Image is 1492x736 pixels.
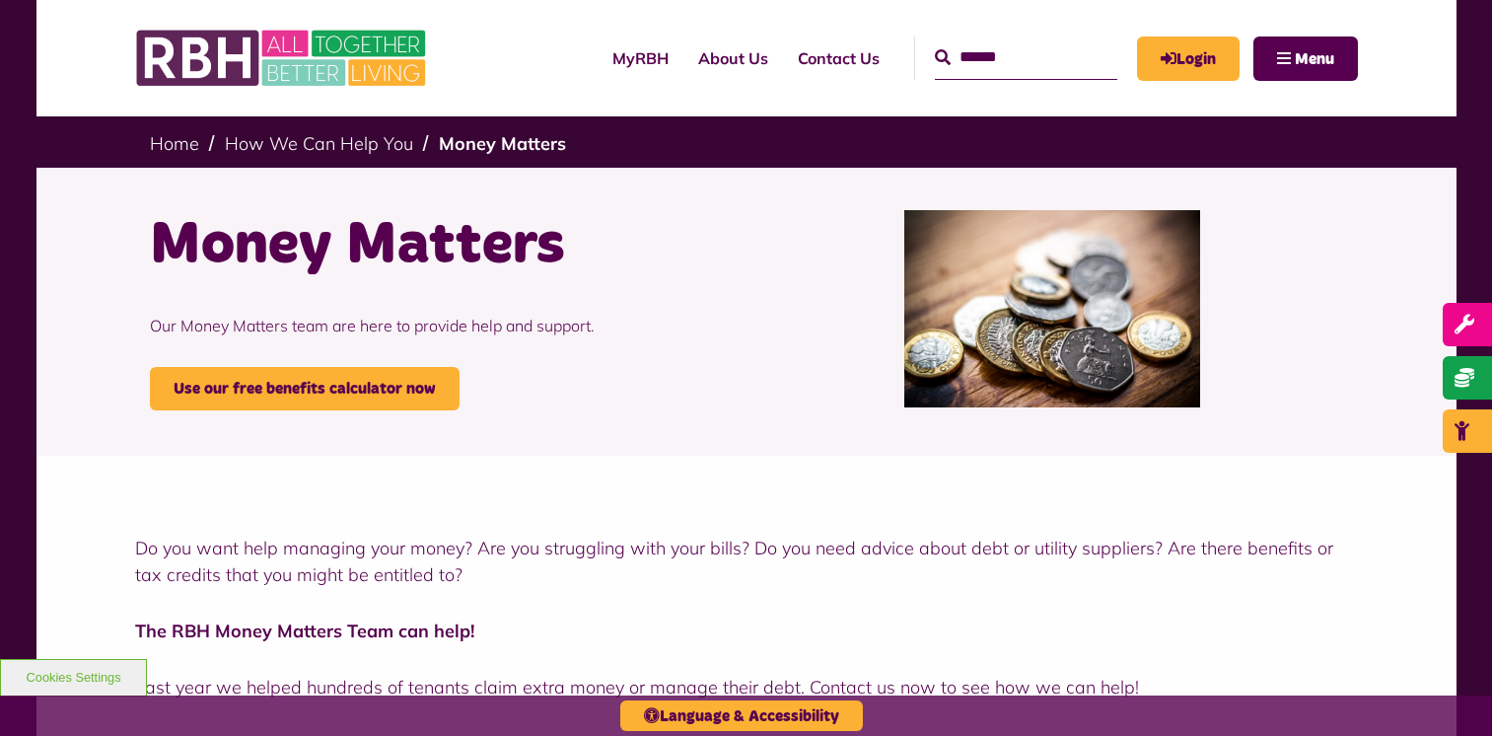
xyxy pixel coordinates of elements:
a: About Us [683,32,783,85]
a: Contact Us [783,32,894,85]
p: Last year we helped hundreds of tenants claim extra money or manage their debt. Contact us now to... [135,674,1358,700]
a: Money Matters [439,132,566,155]
a: How We Can Help You [225,132,413,155]
p: Do you want help managing your money? Are you struggling with your bills? Do you need advice abou... [135,535,1358,588]
h1: Money Matters [150,207,732,284]
a: MyRBH [598,32,683,85]
strong: The RBH Money Matters Team can help! [135,620,474,642]
img: Money 2 [904,210,1200,407]
a: Use our free benefits calculator now [150,367,460,410]
span: Menu [1295,51,1334,67]
img: RBH [135,20,431,97]
button: Language & Accessibility [620,700,863,731]
a: Home [150,132,199,155]
a: MyRBH [1137,37,1240,81]
p: Our Money Matters team are here to provide help and support. [150,284,732,367]
iframe: Netcall Web Assistant for live chat [1403,647,1492,736]
button: Navigation [1253,37,1358,81]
